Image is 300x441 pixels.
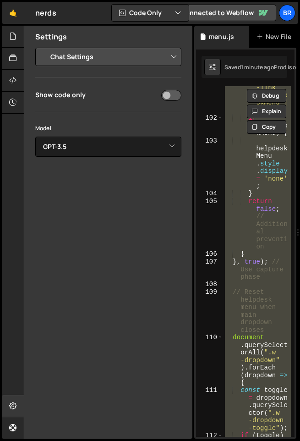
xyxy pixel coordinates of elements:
[196,137,223,190] div: 103
[196,258,223,281] div: 107
[241,63,274,71] div: 1 minute ago
[35,32,67,42] h2: Settings
[247,120,286,134] button: Copy
[196,334,223,387] div: 110
[173,5,276,21] a: Connected to Webflow
[196,190,223,198] div: 104
[35,124,51,133] label: Model
[247,105,286,118] button: Explain
[209,32,234,41] div: menu.js
[35,90,86,99] div: Show code only
[279,5,295,21] a: br
[196,114,223,137] div: 102
[196,281,223,288] div: 108
[112,5,189,21] button: Code Only
[196,386,223,432] div: 111
[196,288,223,334] div: 109
[196,250,223,258] div: 106
[256,32,295,41] div: New File
[35,7,56,18] div: nerds
[2,2,24,24] a: 🤙
[224,63,274,71] div: Saved
[196,198,223,251] div: 105
[247,89,286,103] button: Debug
